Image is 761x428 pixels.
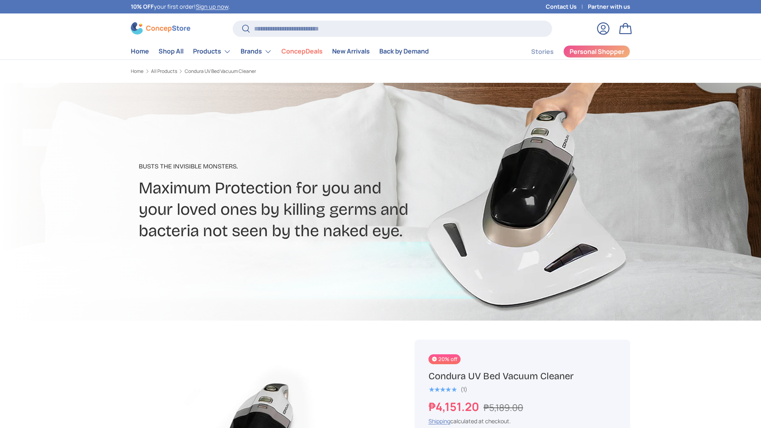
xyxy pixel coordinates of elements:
[563,45,630,58] a: Personal Shopper
[241,44,272,59] a: Brands
[131,3,154,10] strong: 10% OFF
[332,44,370,59] a: New Arrivals
[236,44,277,59] summary: Brands
[131,68,396,75] nav: Breadcrumbs
[531,44,554,59] a: Stories
[281,44,323,59] a: ConcepDeals
[428,417,450,425] a: Shipping
[131,69,143,74] a: Home
[196,3,228,10] a: Sign up now
[428,384,467,393] a: 5.0 out of 5.0 stars (1)
[428,417,616,425] div: calculated at checkout.
[151,69,177,74] a: All Products
[131,44,149,59] a: Home
[159,44,184,59] a: Shop All
[570,48,624,55] span: Personal Shopper
[546,2,588,11] a: Contact Us
[512,44,630,59] nav: Secondary
[379,44,429,59] a: Back by Demand
[461,386,467,392] div: (1)
[588,2,630,11] a: Partner with us
[139,162,443,171] p: Busts The Invisible Monsters​.
[185,69,256,74] a: Condura UV Bed Vacuum Cleaner
[193,44,231,59] a: Products
[484,401,523,414] s: ₱5,189.00
[428,399,481,415] strong: ₱4,151.20
[131,2,230,11] p: your first order! .
[131,22,190,34] img: ConcepStore
[428,386,457,393] div: 5.0 out of 5.0 stars
[428,386,457,394] span: ★★★★★
[139,178,443,242] h2: Maximum Protection for you and your loved ones by killing germs and bacteria not seen by the nake...
[131,44,429,59] nav: Primary
[428,370,616,382] h1: Condura UV Bed Vacuum Cleaner
[188,44,236,59] summary: Products
[428,354,461,364] span: 20% off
